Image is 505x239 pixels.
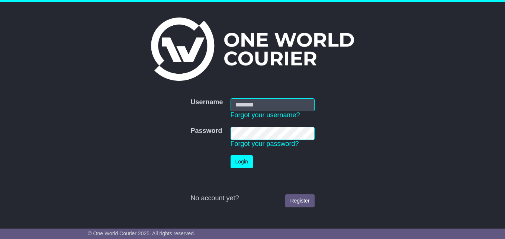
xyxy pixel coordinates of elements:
[190,98,223,106] label: Username
[231,140,299,147] a: Forgot your password?
[231,155,253,168] button: Login
[190,194,314,203] div: No account yet?
[88,230,195,236] span: © One World Courier 2025. All rights reserved.
[190,127,222,135] label: Password
[231,111,300,119] a: Forgot your username?
[151,17,354,81] img: One World
[285,194,314,207] a: Register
